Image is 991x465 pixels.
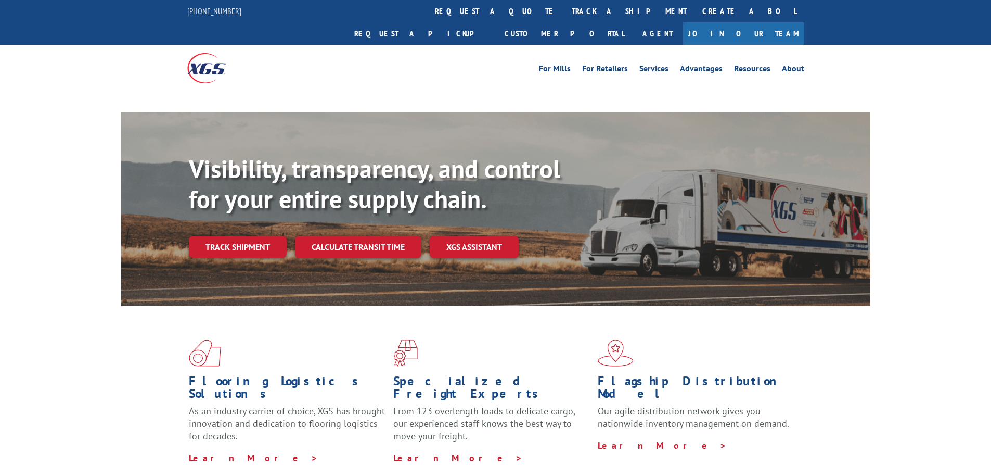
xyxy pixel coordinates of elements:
[393,452,523,464] a: Learn More >
[598,439,727,451] a: Learn More >
[187,6,241,16] a: [PHONE_NUMBER]
[782,65,804,76] a: About
[346,22,497,45] a: Request a pickup
[680,65,723,76] a: Advantages
[189,340,221,367] img: xgs-icon-total-supply-chain-intelligence-red
[539,65,571,76] a: For Mills
[295,236,421,258] a: Calculate transit time
[734,65,770,76] a: Resources
[189,452,318,464] a: Learn More >
[598,375,794,405] h1: Flagship Distribution Model
[598,340,634,367] img: xgs-icon-flagship-distribution-model-red
[598,405,789,430] span: Our agile distribution network gives you nationwide inventory management on demand.
[683,22,804,45] a: Join Our Team
[189,153,560,215] b: Visibility, transparency, and control for your entire supply chain.
[189,375,385,405] h1: Flooring Logistics Solutions
[393,375,590,405] h1: Specialized Freight Experts
[582,65,628,76] a: For Retailers
[393,340,418,367] img: xgs-icon-focused-on-flooring-red
[497,22,632,45] a: Customer Portal
[189,236,287,258] a: Track shipment
[430,236,519,258] a: XGS ASSISTANT
[189,405,385,442] span: As an industry carrier of choice, XGS has brought innovation and dedication to flooring logistics...
[639,65,668,76] a: Services
[632,22,683,45] a: Agent
[393,405,590,451] p: From 123 overlength loads to delicate cargo, our experienced staff knows the best way to move you...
